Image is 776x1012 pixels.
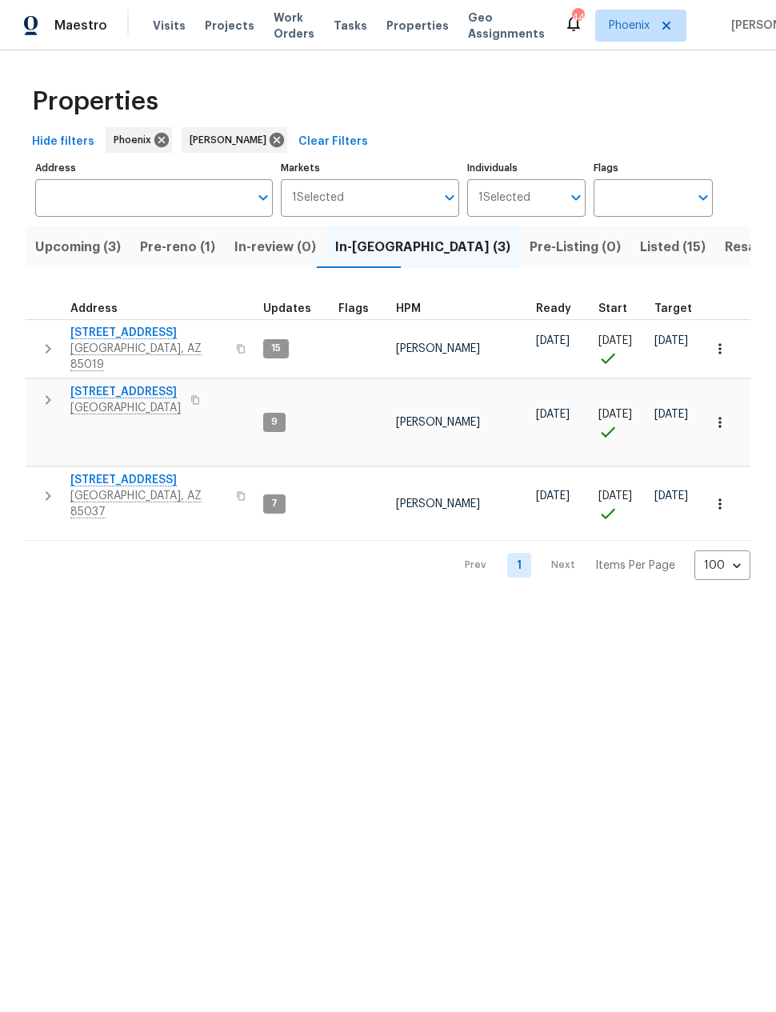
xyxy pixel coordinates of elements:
label: Markets [281,163,459,173]
span: In-[GEOGRAPHIC_DATA] (3) [335,236,510,258]
span: 9 [265,415,284,429]
label: Individuals [467,163,586,173]
span: Clear Filters [298,132,368,152]
span: [PERSON_NAME] [396,498,480,510]
span: Tasks [334,20,367,31]
span: 15 [265,342,287,355]
td: Project started on time [592,319,648,378]
span: 7 [265,497,284,510]
span: [DATE] [598,490,632,502]
td: Project started on time [592,378,648,466]
span: Updates [263,303,311,314]
div: [PERSON_NAME] [182,127,287,153]
span: 1 Selected [478,191,530,205]
label: Address [35,163,273,173]
div: Phoenix [106,127,172,153]
span: Projects [205,18,254,34]
span: 1 Selected [292,191,344,205]
span: [DATE] [654,409,688,420]
span: [DATE] [536,335,570,346]
span: Properties [32,94,158,110]
span: Work Orders [274,10,314,42]
span: Pre-Listing (0) [530,236,621,258]
span: [DATE] [654,335,688,346]
span: [DATE] [536,490,570,502]
span: Flags [338,303,369,314]
span: Ready [536,303,571,314]
span: [DATE] [536,409,570,420]
span: Geo Assignments [468,10,545,42]
nav: Pagination Navigation [450,550,750,580]
div: Target renovation project end date [654,303,706,314]
span: Properties [386,18,449,34]
button: Open [565,186,587,209]
span: [DATE] [598,335,632,346]
button: Open [692,186,714,209]
span: Upcoming (3) [35,236,121,258]
button: Hide filters [26,127,101,157]
p: Items Per Page [595,558,675,574]
div: 100 [694,545,750,586]
span: Hide filters [32,132,94,152]
button: Open [252,186,274,209]
span: Maestro [54,18,107,34]
span: [PERSON_NAME] [396,417,480,428]
span: Phoenix [609,18,650,34]
span: [DATE] [654,490,688,502]
label: Flags [594,163,713,173]
span: Listed (15) [640,236,706,258]
span: Target [654,303,692,314]
div: 44 [572,10,583,26]
td: Project started on time [592,467,648,541]
span: Start [598,303,627,314]
span: [PERSON_NAME] [190,132,273,148]
a: Goto page 1 [507,553,531,578]
button: Clear Filters [292,127,374,157]
div: Actual renovation start date [598,303,642,314]
span: Pre-reno (1) [140,236,215,258]
span: Visits [153,18,186,34]
span: HPM [396,303,421,314]
span: Phoenix [114,132,158,148]
button: Open [438,186,461,209]
span: [PERSON_NAME] [396,343,480,354]
span: [DATE] [598,409,632,420]
div: Earliest renovation start date (first business day after COE or Checkout) [536,303,586,314]
span: Address [70,303,118,314]
span: In-review (0) [234,236,316,258]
